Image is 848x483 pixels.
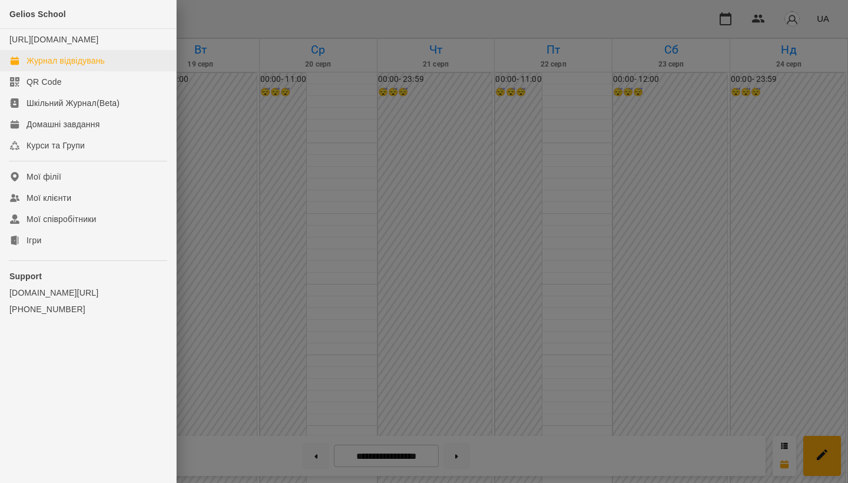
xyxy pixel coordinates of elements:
div: Шкільний Журнал(Beta) [26,97,120,109]
div: Мої співробітники [26,213,97,225]
div: Курси та Групи [26,140,85,151]
a: [URL][DOMAIN_NAME] [9,35,98,44]
div: Домашні завдання [26,118,100,130]
a: [DOMAIN_NAME][URL] [9,287,167,299]
div: Ігри [26,234,41,246]
div: Журнал відвідувань [26,55,105,67]
div: QR Code [26,76,62,88]
div: Мої філії [26,171,61,183]
p: Support [9,270,167,282]
div: Мої клієнти [26,192,71,204]
span: Gelios School [9,9,66,19]
a: [PHONE_NUMBER] [9,303,167,315]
